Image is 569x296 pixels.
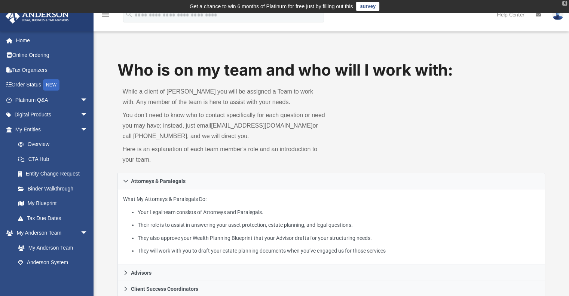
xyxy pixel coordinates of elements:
a: My Entitiesarrow_drop_down [5,122,99,137]
a: My Anderson Team [10,240,92,255]
li: They also approve your Wealth Planning Blueprint that your Advisor drafts for your structuring ne... [138,234,540,243]
div: Attorneys & Paralegals [117,189,545,265]
a: My Blueprint [10,196,95,211]
span: arrow_drop_down [80,226,95,241]
a: Platinum Q&Aarrow_drop_down [5,92,99,107]
a: Online Ordering [5,48,99,63]
a: CTA Hub [10,152,99,167]
p: While a client of [PERSON_NAME] you will be assigned a Team to work with. Any member of the team ... [123,86,326,107]
a: Anderson System [10,255,95,270]
a: Client Referrals [10,270,95,285]
a: Tax Due Dates [10,211,99,226]
img: Anderson Advisors Platinum Portal [3,9,71,24]
a: menu [101,14,110,19]
p: You don’t need to know who to contact specifically for each question or need you may have; instea... [123,110,326,141]
span: arrow_drop_down [80,107,95,123]
a: Order StatusNEW [5,77,99,93]
span: arrow_drop_down [80,92,95,108]
span: Advisors [131,270,152,275]
a: Overview [10,137,99,152]
h1: Who is on my team and who will I work with: [117,59,545,81]
img: User Pic [552,9,563,20]
li: They will work with you to draft your estate planning documents when you’ve engaged us for those ... [138,246,540,256]
a: [EMAIL_ADDRESS][DOMAIN_NAME] [211,122,312,129]
span: Attorneys & Paralegals [131,178,186,184]
span: arrow_drop_down [80,122,95,137]
a: Digital Productsarrow_drop_down [5,107,99,122]
a: Entity Change Request [10,167,99,181]
div: Get a chance to win 6 months of Platinum for free just by filling out this [190,2,353,11]
i: search [125,10,133,18]
i: menu [101,10,110,19]
li: Your Legal team consists of Attorneys and Paralegals. [138,208,540,217]
a: survey [356,2,379,11]
p: Here is an explanation of each team member’s role and an introduction to your team. [123,144,326,165]
span: Client Success Coordinators [131,286,198,292]
p: What My Attorneys & Paralegals Do: [123,195,540,256]
div: NEW [43,79,59,91]
div: close [562,1,567,6]
a: My Anderson Teamarrow_drop_down [5,226,95,241]
li: Their role is to assist in answering your asset protection, estate planning, and legal questions. [138,220,540,230]
a: Attorneys & Paralegals [117,173,545,189]
a: Home [5,33,99,48]
a: Binder Walkthrough [10,181,99,196]
a: Tax Organizers [5,62,99,77]
a: Advisors [117,265,545,281]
